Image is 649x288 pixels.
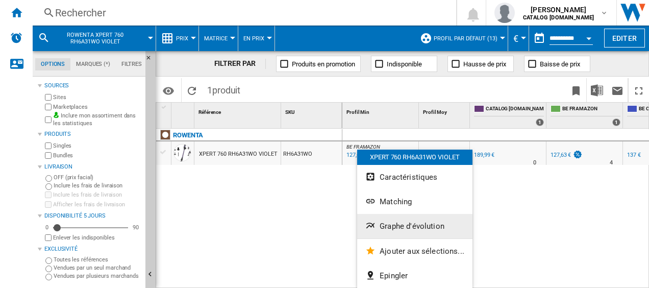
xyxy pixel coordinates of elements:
button: Caractéristiques [357,165,472,189]
span: Matching [380,197,412,206]
button: Ajouter aux sélections... [357,239,472,263]
span: Caractéristiques [380,173,437,182]
div: XPERT 760 RH6A31WO VIOLET [357,150,472,165]
button: Epingler... [357,263,472,288]
span: Epingler [380,271,408,280]
span: Graphe d'évolution [380,222,444,231]
span: Ajouter aux sélections... [380,247,464,256]
button: Matching [357,189,472,214]
button: Graphe d'évolution [357,214,472,238]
